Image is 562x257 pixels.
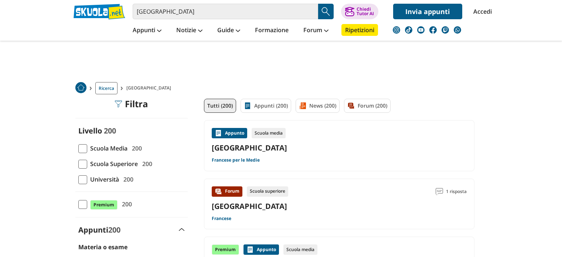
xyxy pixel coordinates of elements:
[212,186,242,197] div: Forum
[75,82,86,93] img: Home
[212,157,260,163] a: Francese per le Medie
[341,4,378,19] button: ChiediTutor AI
[446,186,467,197] span: 1 risposta
[405,26,412,34] img: tiktok
[78,243,127,251] label: Materia o esame
[115,100,122,108] img: Filtra filtri mobile
[131,24,163,37] a: Appunti
[283,244,317,255] div: Scuola media
[357,7,374,16] div: Chiedi Tutor AI
[302,24,330,37] a: Forum
[417,26,425,34] img: youtube
[95,82,117,94] a: Ricerca
[318,4,334,19] button: Search Button
[87,159,138,169] span: Scuola Superiore
[212,244,239,255] div: Premium
[129,143,142,153] span: 200
[179,228,185,231] img: Apri e chiudi sezione
[320,6,331,17] img: Cerca appunti, riassunti o versioni
[120,175,133,184] span: 200
[212,143,467,153] a: [GEOGRAPHIC_DATA]
[341,24,378,36] a: Ripetizioni
[139,159,152,169] span: 200
[299,102,306,109] img: News filtro contenuto
[473,4,489,19] a: Accedi
[344,99,391,113] a: Forum (200)
[253,24,290,37] a: Formazione
[246,246,254,253] img: Appunti contenuto
[393,4,462,19] a: Invia appunti
[126,82,174,94] span: [GEOGRAPHIC_DATA]
[393,26,400,34] img: instagram
[174,24,204,37] a: Notizie
[87,143,127,153] span: Scuola Media
[119,199,132,209] span: 200
[244,102,251,109] img: Appunti filtro contenuto
[78,225,120,235] label: Appunti
[442,26,449,34] img: twitch
[90,200,117,210] span: Premium
[454,26,461,34] img: WhatsApp
[133,4,318,19] input: Cerca appunti, riassunti o versioni
[212,216,231,222] a: Francese
[78,126,102,136] label: Livello
[296,99,340,113] a: News (200)
[87,175,119,184] span: Università
[243,244,279,255] div: Appunto
[204,99,236,113] a: Tutti (200)
[215,24,242,37] a: Guide
[247,186,288,197] div: Scuola superiore
[212,201,287,211] a: [GEOGRAPHIC_DATA]
[108,225,120,235] span: 200
[212,128,247,138] div: Appunto
[115,99,148,109] div: Filtra
[104,126,116,136] span: 200
[429,26,437,34] img: facebook
[215,129,222,137] img: Appunti contenuto
[436,188,443,195] img: Commenti lettura
[252,128,286,138] div: Scuola media
[75,82,86,94] a: Home
[241,99,291,113] a: Appunti (200)
[215,188,222,195] img: Forum contenuto
[347,102,355,109] img: Forum filtro contenuto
